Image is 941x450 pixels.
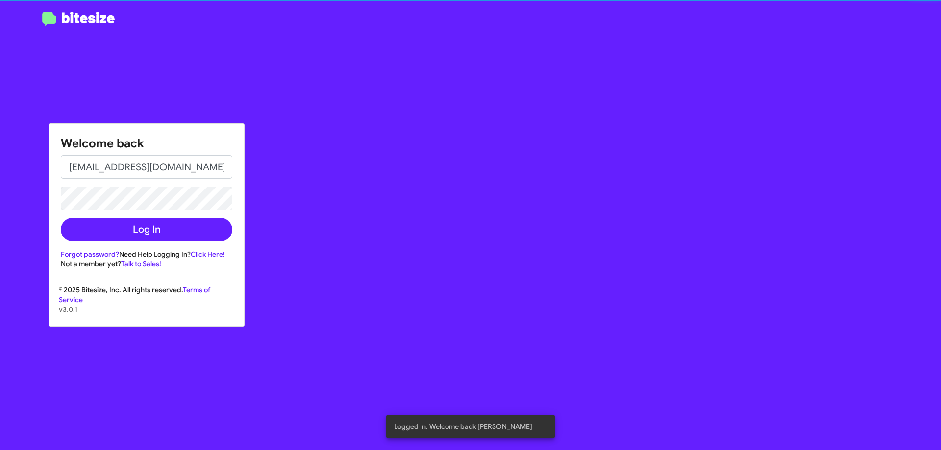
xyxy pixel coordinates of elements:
h1: Welcome back [61,136,232,151]
a: Click Here! [191,250,225,259]
div: Need Help Logging In? [61,249,232,259]
a: Talk to Sales! [121,260,161,268]
div: Not a member yet? [61,259,232,269]
span: Logged In. Welcome back [PERSON_NAME] [394,422,532,431]
p: v3.0.1 [59,305,234,314]
input: Email address [61,155,232,179]
a: Forgot password? [61,250,119,259]
button: Log In [61,218,232,241]
div: © 2025 Bitesize, Inc. All rights reserved. [49,285,244,326]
